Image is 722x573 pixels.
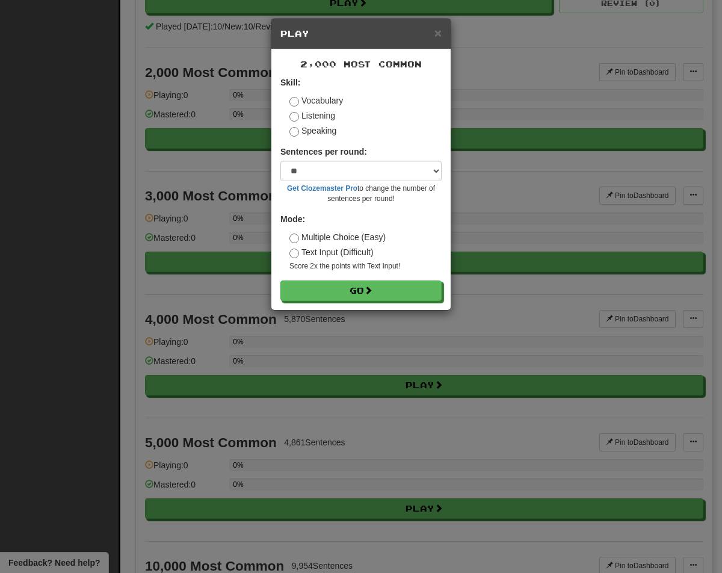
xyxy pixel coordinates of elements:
h5: Play [280,28,442,40]
input: Text Input (Difficult) [289,249,299,258]
label: Text Input (Difficult) [289,246,374,258]
span: 2,000 Most Common [300,59,422,69]
strong: Mode: [280,214,305,224]
input: Listening [289,112,299,122]
small: to change the number of sentences per round! [280,184,442,204]
strong: Skill: [280,78,300,87]
label: Sentences per round: [280,146,367,158]
input: Speaking [289,127,299,137]
input: Multiple Choice (Easy) [289,234,299,243]
input: Vocabulary [289,97,299,107]
label: Listening [289,110,335,122]
button: Close [434,26,442,39]
a: Get Clozemaster Pro [287,184,357,193]
label: Speaking [289,125,336,137]
label: Vocabulary [289,94,343,107]
button: Go [280,280,442,301]
small: Score 2x the points with Text Input ! [289,261,442,271]
label: Multiple Choice (Easy) [289,231,386,243]
span: × [434,26,442,40]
